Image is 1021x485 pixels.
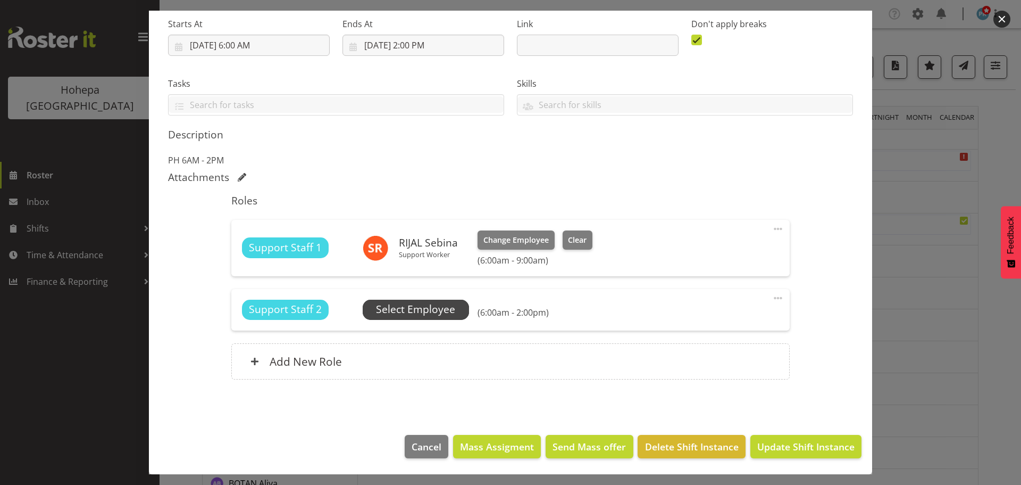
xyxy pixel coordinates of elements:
[546,435,633,458] button: Send Mass offer
[270,355,342,368] h6: Add New Role
[168,171,229,184] h5: Attachments
[460,440,534,454] span: Mass Assigment
[342,18,504,30] label: Ends At
[168,35,330,56] input: Click to select...
[168,128,853,141] h5: Description
[168,154,853,167] p: PH 6AM - 2PM
[483,234,549,246] span: Change Employee
[757,440,855,454] span: Update Shift Instance
[478,231,555,250] button: Change Employee
[169,96,504,113] input: Search for tasks
[231,194,789,207] h5: Roles
[1001,206,1021,278] button: Feedback - Show survey
[517,18,679,30] label: Link
[478,255,592,266] h6: (6:00am - 9:00am)
[399,237,458,249] h6: RIJAL Sebina
[691,18,853,30] label: Don't apply breaks
[342,35,504,56] input: Click to select...
[249,240,322,256] span: Support Staff 1
[376,302,455,317] span: Select Employee
[568,234,587,246] span: Clear
[517,77,853,90] label: Skills
[1006,217,1016,254] span: Feedback
[517,96,852,113] input: Search for skills
[405,435,448,458] button: Cancel
[399,250,458,259] p: Support Worker
[412,440,441,454] span: Cancel
[363,235,388,261] img: sebina-rijal10934.jpg
[249,302,322,317] span: Support Staff 2
[168,77,504,90] label: Tasks
[478,307,549,318] h6: (6:00am - 2:00pm)
[750,435,861,458] button: Update Shift Instance
[563,231,593,250] button: Clear
[645,440,739,454] span: Delete Shift Instance
[553,440,626,454] span: Send Mass offer
[168,18,330,30] label: Starts At
[638,435,745,458] button: Delete Shift Instance
[453,435,541,458] button: Mass Assigment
